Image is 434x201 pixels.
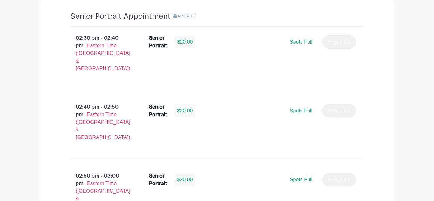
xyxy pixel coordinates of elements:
span: Spots Full [290,39,312,44]
p: 02:30 pm - 02:40 pm [60,32,139,75]
span: Spots Full [290,177,312,182]
div: $20.00 [175,36,195,48]
div: Senior Portrait [149,172,167,187]
div: $20.00 [175,104,195,117]
span: Spots Full [290,108,312,113]
div: Senior Portrait [149,34,167,50]
h4: Senior Portrait Appointment [71,12,171,21]
span: - Eastern Time ([GEOGRAPHIC_DATA] & [GEOGRAPHIC_DATA]) [76,43,130,71]
div: Senior Portrait [149,103,167,118]
div: $20.00 [175,173,195,186]
p: 02:40 pm - 02:50 pm [60,101,139,144]
span: - Eastern Time ([GEOGRAPHIC_DATA] & [GEOGRAPHIC_DATA]) [76,112,130,140]
span: PRIVATE [178,14,194,18]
